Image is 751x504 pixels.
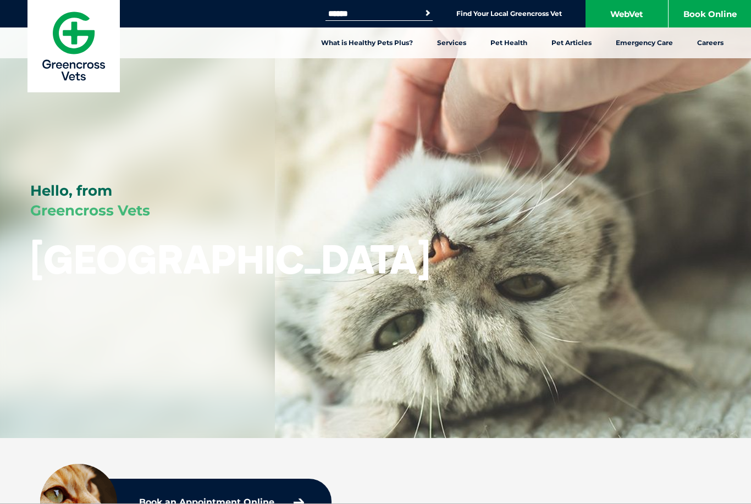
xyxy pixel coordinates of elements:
[30,182,112,200] span: Hello, from
[30,202,150,219] span: Greencross Vets
[685,27,736,58] a: Careers
[456,9,562,18] a: Find Your Local Greencross Vet
[30,237,430,281] h1: [GEOGRAPHIC_DATA]
[309,27,425,58] a: What is Healthy Pets Plus?
[478,27,539,58] a: Pet Health
[604,27,685,58] a: Emergency Care
[422,8,433,19] button: Search
[539,27,604,58] a: Pet Articles
[425,27,478,58] a: Services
